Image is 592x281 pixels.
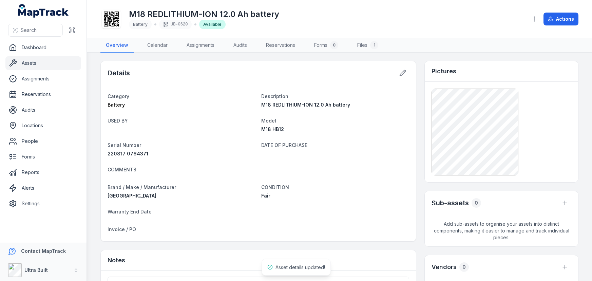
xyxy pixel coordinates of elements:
[5,150,81,164] a: Forms
[261,102,350,108] span: M18 REDLITHIUM-ION 12.0 Ah battery
[5,88,81,101] a: Reservations
[5,72,81,86] a: Assignments
[275,264,325,270] span: Asset details updated!
[5,41,81,54] a: Dashboard
[5,197,81,210] a: Settings
[21,248,66,254] strong: Contact MapTrack
[5,166,81,179] a: Reports
[159,20,192,29] div: UB-0620
[24,267,48,273] strong: Ultra Built
[133,22,148,27] span: Battery
[108,151,148,156] span: 220817 0764371
[100,38,134,53] a: Overview
[5,103,81,117] a: Audits
[129,9,279,20] h1: M18 REDLITHIUM-ION 12.0 Ah battery
[108,184,176,190] span: Brand / Make / Manufacturer
[108,142,141,148] span: Serial Number
[18,4,69,18] a: MapTrack
[108,68,130,78] h2: Details
[108,193,156,199] span: [GEOGRAPHIC_DATA]
[5,134,81,148] a: People
[432,198,469,208] h2: Sub-assets
[425,215,578,246] span: Add sub-assets to organise your assets into distinct components, making it easier to manage and t...
[543,13,578,25] button: Actions
[181,38,220,53] a: Assignments
[142,38,173,53] a: Calendar
[459,262,469,272] div: 0
[261,184,289,190] span: CONDITION
[199,20,226,29] div: Available
[108,167,136,172] span: COMMENTS
[370,41,378,49] div: 1
[309,38,344,53] a: Forms0
[261,93,288,99] span: Description
[108,102,125,108] span: Battery
[472,198,481,208] div: 0
[261,118,276,124] span: Model
[261,126,284,132] span: M18 HB12
[5,56,81,70] a: Assets
[5,181,81,195] a: Alerts
[330,41,338,49] div: 0
[261,142,307,148] span: DATE OF PURCHASE
[108,209,152,214] span: Warranty End Date
[8,24,63,37] button: Search
[108,118,128,124] span: USED BY
[21,27,37,34] span: Search
[432,262,457,272] h3: Vendors
[432,67,456,76] h3: Pictures
[108,226,136,232] span: Invoice / PO
[261,38,301,53] a: Reservations
[261,193,270,199] span: Fair
[108,256,125,265] h3: Notes
[352,38,384,53] a: Files1
[228,38,252,53] a: Audits
[108,93,129,99] span: Category
[5,119,81,132] a: Locations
